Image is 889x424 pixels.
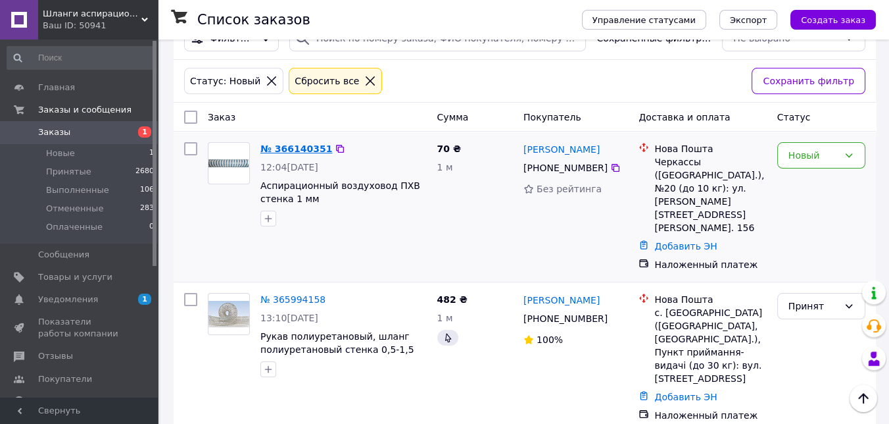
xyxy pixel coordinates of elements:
[208,159,249,167] img: Фото товару
[523,143,600,156] a: [PERSON_NAME]
[638,112,730,122] span: Доставка и оплата
[149,221,154,233] span: 0
[260,180,420,204] a: Аспирационный воздуховод ПХВ стенка 1 мм
[730,15,767,25] span: Экспорт
[43,8,141,20] span: Шланги аспирационные, промышленный холод и вентиляция
[582,10,706,30] button: Управление статусами
[7,46,155,70] input: Поиск
[777,112,811,122] span: Статус
[654,306,766,385] div: с. [GEOGRAPHIC_DATA] ([GEOGRAPHIC_DATA], [GEOGRAPHIC_DATA].), Пункт приймання-видачі (до 30 кг): ...
[208,142,250,184] a: Фото товару
[850,384,877,412] button: Наверх
[788,299,838,313] div: Принят
[437,294,468,305] span: 482 ₴
[654,155,766,234] div: Черкассы ([GEOGRAPHIC_DATA].), №20 (до 10 кг): ул. [PERSON_NAME][STREET_ADDRESS][PERSON_NAME]. 156
[654,241,717,252] a: Добавить ЭН
[752,68,865,94] button: Сохранить фильтр
[260,144,332,154] a: № 366140351
[140,184,154,196] span: 106
[43,20,158,32] div: Ваш ID: 50941
[437,313,453,323] span: 1 м
[135,166,154,178] span: 2680
[46,147,75,159] span: Новые
[523,294,600,307] a: [PERSON_NAME]
[790,10,876,30] button: Создать заказ
[38,104,132,116] span: Заказы и сообщения
[38,294,98,305] span: Уведомления
[260,294,325,305] a: № 365994158
[38,271,112,283] span: Товары и услуги
[437,144,461,154] span: 70 ₴
[521,309,610,328] div: [PHONE_NUMBER]
[138,126,151,138] span: 1
[437,112,469,122] span: Сумма
[763,74,854,88] span: Сохранить фильтр
[38,373,92,385] span: Покупатели
[38,82,75,93] span: Главная
[149,147,154,159] span: 1
[138,294,151,305] span: 1
[777,14,876,24] a: Создать заказ
[521,159,610,177] div: [PHONE_NUMBER]
[208,293,250,335] a: Фото товару
[654,392,717,402] a: Добавить ЭН
[260,162,318,172] span: 12:04[DATE]
[46,166,91,178] span: Принятые
[592,15,696,25] span: Управление статусами
[654,293,766,306] div: Нова Пошта
[208,112,235,122] span: Заказ
[38,350,73,362] span: Отзывы
[654,409,766,422] div: Наложенный платеж
[801,15,865,25] span: Создать заказ
[437,162,453,172] span: 1 м
[654,258,766,271] div: Наложенный платеж
[46,203,103,215] span: Отмененные
[523,112,581,122] span: Покупатель
[46,184,109,196] span: Выполненные
[260,331,414,368] a: Рукав полиуретановый, шланг полиуретановый стенка 0,5-1,5 мм ф40-354 мм 180
[260,313,318,323] span: 13:10[DATE]
[187,74,263,88] div: Статус: Новый
[208,301,249,327] img: Фото товару
[140,203,154,215] span: 283
[46,221,103,233] span: Оплаченные
[38,396,109,408] span: Каталог ProSale
[38,126,70,138] span: Заказы
[537,334,563,345] span: 100%
[719,10,777,30] button: Экспорт
[197,12,310,28] h1: Список заказов
[292,74,362,88] div: Сбросить все
[788,148,838,163] div: Новый
[38,316,122,340] span: Показатели работы компании
[537,184,602,194] span: Без рейтинга
[38,249,89,261] span: Сообщения
[654,142,766,155] div: Нова Пошта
